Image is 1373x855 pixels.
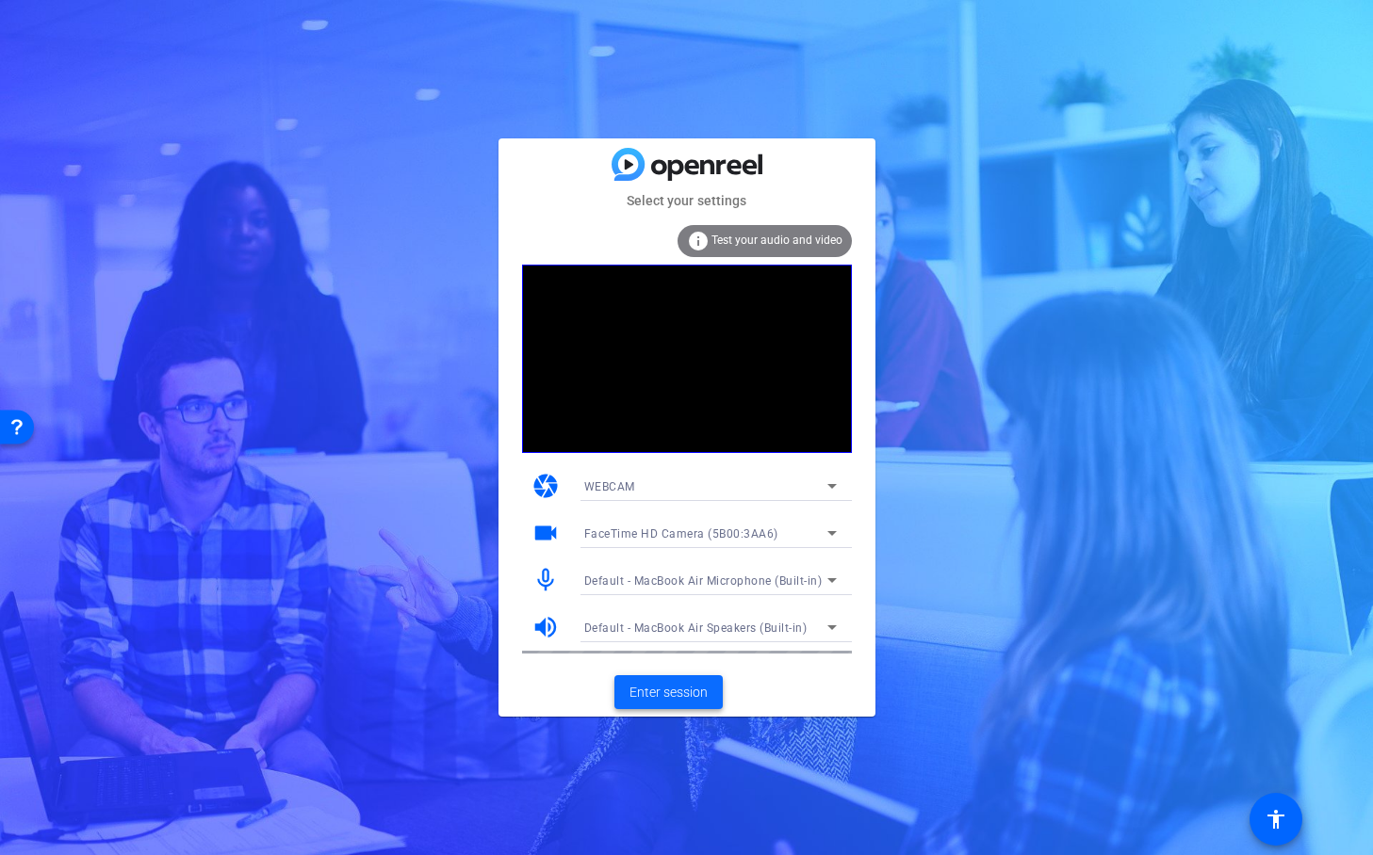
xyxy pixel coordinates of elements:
[584,527,778,540] span: FaceTime HD Camera (5B00:3AA6)
[499,190,875,211] mat-card-subtitle: Select your settings
[612,148,762,181] img: blue-gradient.svg
[531,566,560,594] mat-icon: mic_none
[614,675,723,709] button: Enter session
[584,574,823,588] span: Default - MacBook Air Microphone (Built-in)
[711,234,842,247] span: Test your audio and video
[629,683,708,702] span: Enter session
[531,613,560,641] mat-icon: volume_up
[584,621,808,635] span: Default - MacBook Air Speakers (Built-in)
[531,472,560,500] mat-icon: camera
[531,519,560,547] mat-icon: videocam
[584,480,635,493] span: WEBCAM
[1265,808,1287,831] mat-icon: accessibility
[687,230,710,252] mat-icon: info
